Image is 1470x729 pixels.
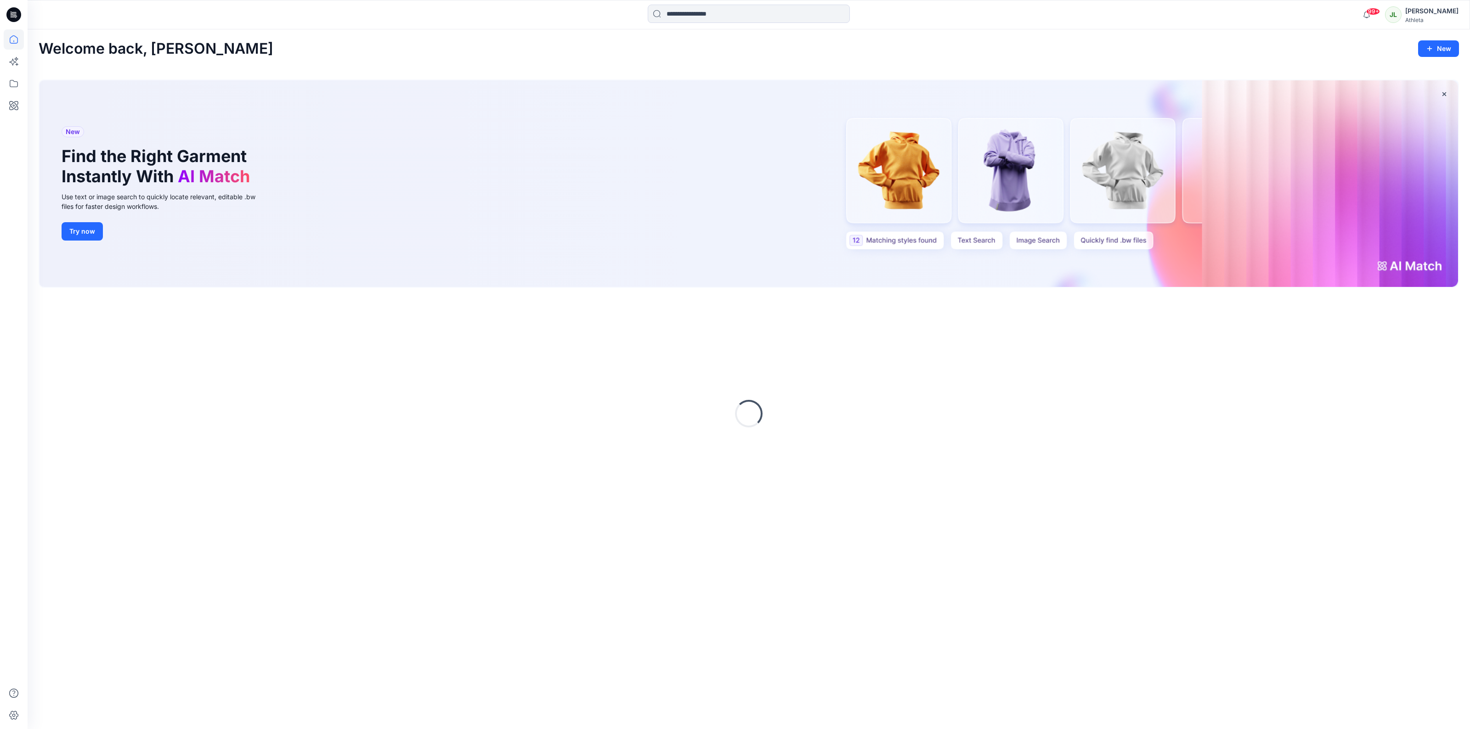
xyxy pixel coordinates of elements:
button: Try now [62,222,103,241]
div: JL [1385,6,1402,23]
div: Athleta [1405,17,1459,23]
div: [PERSON_NAME] [1405,6,1459,17]
h1: Find the Right Garment Instantly With [62,146,254,186]
span: 99+ [1366,8,1380,15]
span: AI Match [178,166,250,186]
div: Use text or image search to quickly locate relevant, editable .bw files for faster design workflows. [62,192,268,211]
button: New [1418,40,1459,57]
span: New [66,126,80,137]
h2: Welcome back, [PERSON_NAME] [39,40,273,57]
